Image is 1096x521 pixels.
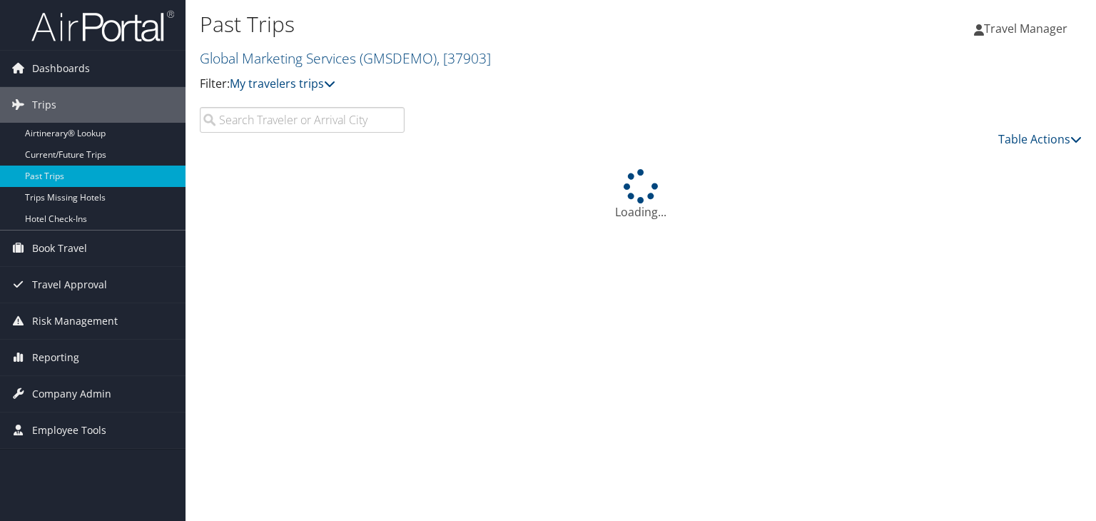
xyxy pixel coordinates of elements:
span: Trips [32,87,56,123]
span: Travel Approval [32,267,107,303]
a: Table Actions [998,131,1082,147]
span: , [ 37903 ] [437,49,491,68]
img: airportal-logo.png [31,9,174,43]
span: Employee Tools [32,413,106,448]
span: Travel Manager [984,21,1067,36]
div: Loading... [200,169,1082,221]
span: Risk Management [32,303,118,339]
a: Travel Manager [974,7,1082,50]
span: Book Travel [32,231,87,266]
span: Company Admin [32,376,111,412]
a: My travelers trips [230,76,335,91]
span: Dashboards [32,51,90,86]
h1: Past Trips [200,9,788,39]
span: ( GMSDEMO ) [360,49,437,68]
a: Global Marketing Services [200,49,491,68]
input: Search Traveler or Arrival City [200,107,405,133]
span: Reporting [32,340,79,375]
p: Filter: [200,75,788,93]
